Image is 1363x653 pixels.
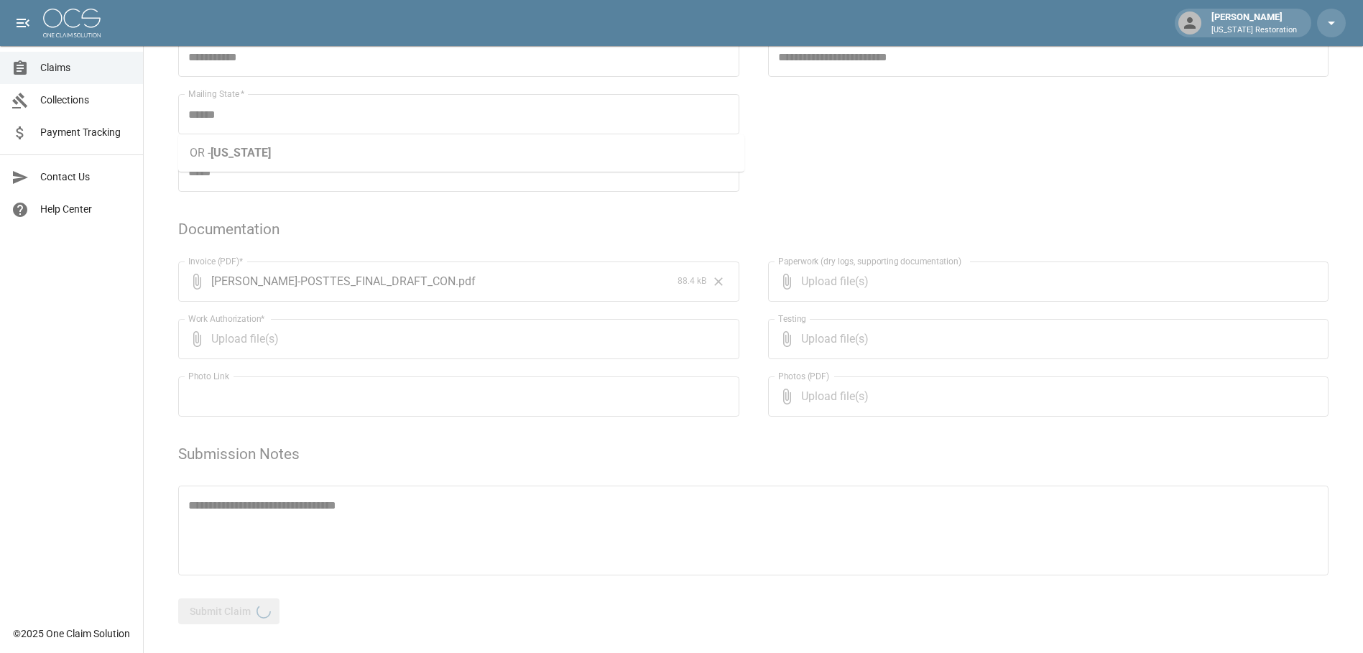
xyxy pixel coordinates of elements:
label: Work Authorization* [188,312,265,325]
div: © 2025 One Claim Solution [13,626,130,641]
p: [US_STATE] Restoration [1211,24,1297,37]
button: open drawer [9,9,37,37]
span: Payment Tracking [40,125,131,140]
label: Paperwork (dry logs, supporting documentation) [778,255,961,267]
label: Mailing State [188,88,244,100]
div: [PERSON_NAME] [1206,10,1303,36]
img: ocs-logo-white-transparent.png [43,9,101,37]
span: Collections [40,93,131,108]
span: Claims [40,60,131,75]
span: Help Center [40,202,131,217]
label: Mailing Zip [188,145,237,157]
label: Invoice (PDF)* [188,255,244,267]
label: Testing [778,312,806,325]
label: Photo Link [188,370,229,382]
label: Photos (PDF) [778,370,829,382]
span: Contact Us [40,170,131,185]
